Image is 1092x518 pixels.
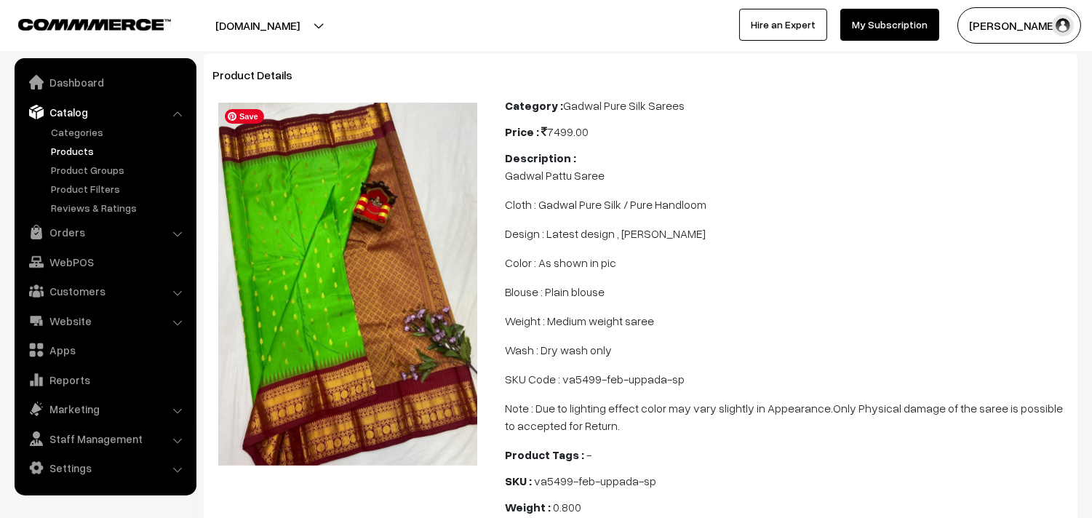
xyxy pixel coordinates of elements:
[505,123,1069,140] div: 7499.00
[225,109,264,124] span: Save
[47,124,191,140] a: Categories
[505,196,1069,213] p: Cloth : Gadwal Pure Silk / Pure Handloom
[18,99,191,125] a: Catalog
[505,124,539,139] b: Price :
[505,399,1069,434] p: Note : Due to lighting effect color may vary slightly in Appearance.Only Physical damage of the s...
[505,254,1069,271] p: Color : As shown in pic
[47,143,191,159] a: Products
[739,9,827,41] a: Hire an Expert
[18,219,191,245] a: Orders
[840,9,939,41] a: My Subscription
[1052,15,1074,36] img: user
[18,426,191,452] a: Staff Management
[957,7,1081,44] button: [PERSON_NAME]
[18,367,191,393] a: Reports
[212,68,310,82] span: Product Details
[505,97,1069,114] div: Gadwal Pure Silk Sarees
[505,341,1069,359] p: Wash : Dry wash only
[505,500,551,514] b: Weight :
[18,308,191,334] a: Website
[18,396,191,422] a: Marketing
[47,162,191,178] a: Product Groups
[553,500,581,514] span: 0.800
[18,337,191,363] a: Apps
[18,69,191,95] a: Dashboard
[505,151,576,165] b: Description :
[18,455,191,481] a: Settings
[505,447,584,462] b: Product Tags :
[505,283,1069,300] p: Blouse : Plain blouse
[218,103,479,466] img: 17395464098979gadwal-saree-va5499-feb.jpeg
[505,98,563,113] b: Category :
[18,15,146,32] a: COMMMERCE
[534,474,656,488] span: va5499-feb-uppada-sp
[505,474,532,488] b: SKU :
[164,7,351,44] button: [DOMAIN_NAME]
[18,19,171,30] img: COMMMERCE
[505,370,1069,388] p: SKU Code : va5499-feb-uppada-sp
[47,200,191,215] a: Reviews & Ratings
[586,447,591,462] span: -
[505,312,1069,330] p: Weight : Medium weight saree
[18,249,191,275] a: WebPOS
[47,181,191,196] a: Product Filters
[18,278,191,304] a: Customers
[505,225,1069,242] p: Design : Latest design , [PERSON_NAME]
[505,167,1069,184] p: Gadwal Pattu Saree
